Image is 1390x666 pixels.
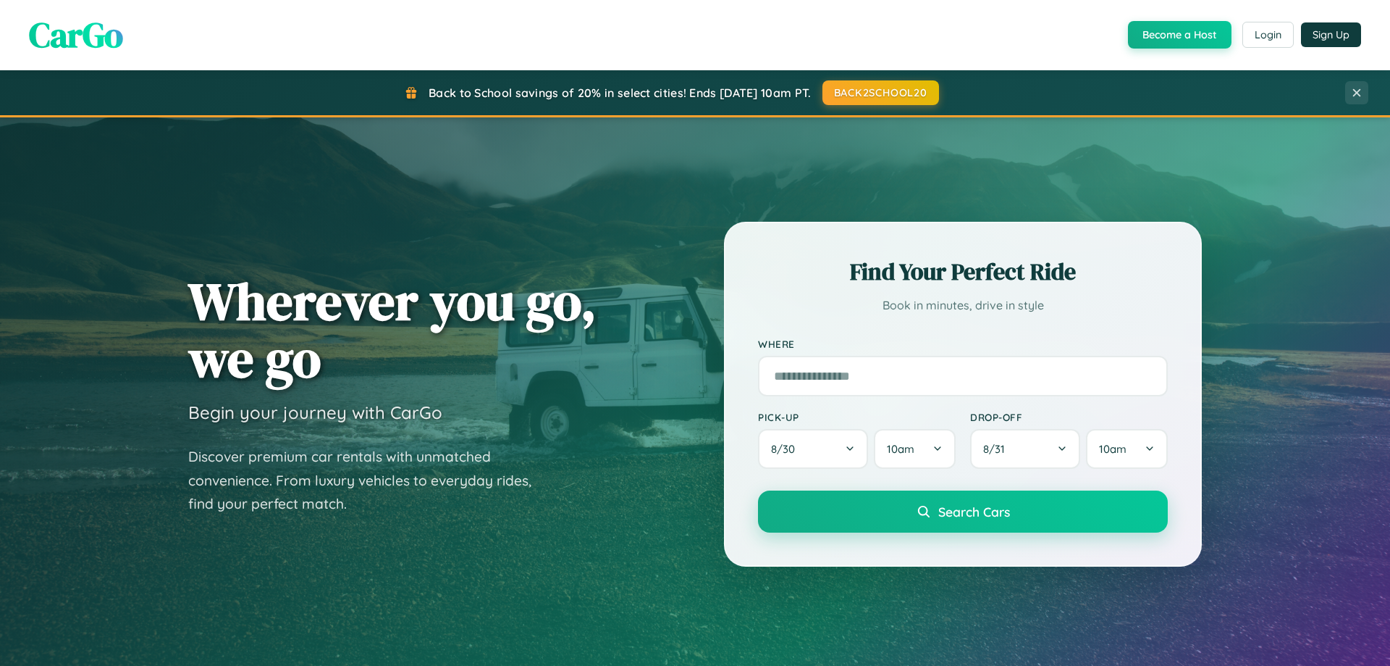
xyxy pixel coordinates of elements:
span: 10am [1099,442,1126,456]
button: Become a Host [1128,21,1231,49]
h2: Find Your Perfect Ride [758,256,1168,288]
span: CarGo [29,11,123,59]
h3: Begin your journey with CarGo [188,401,442,423]
button: BACK2SCHOOL20 [822,80,939,105]
button: Search Cars [758,491,1168,533]
button: 10am [1086,429,1168,469]
span: 10am [887,442,914,456]
span: Search Cars [938,504,1010,520]
button: 8/31 [970,429,1080,469]
button: 10am [874,429,956,469]
button: Sign Up [1301,22,1361,47]
p: Discover premium car rentals with unmatched convenience. From luxury vehicles to everyday rides, ... [188,445,550,516]
label: Where [758,338,1168,350]
span: Back to School savings of 20% in select cities! Ends [DATE] 10am PT. [429,86,811,100]
label: Pick-up [758,411,956,423]
button: Login [1242,22,1294,48]
span: 8 / 31 [983,442,1012,456]
h1: Wherever you go, we go [188,272,597,387]
label: Drop-off [970,411,1168,423]
button: 8/30 [758,429,868,469]
span: 8 / 30 [771,442,802,456]
p: Book in minutes, drive in style [758,295,1168,316]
